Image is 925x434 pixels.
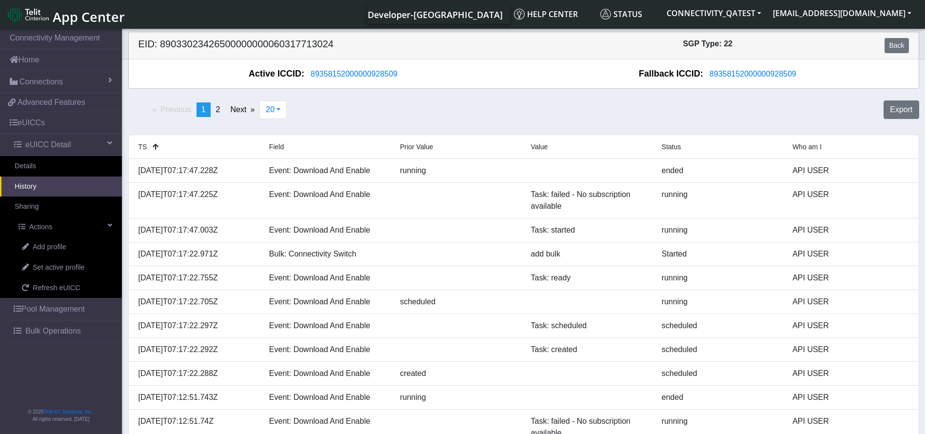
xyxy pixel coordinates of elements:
span: App Center [53,8,125,26]
div: scheduled [654,368,785,379]
span: 2 [216,105,220,114]
div: scheduled [654,320,785,332]
div: Task: started [523,224,654,236]
div: Task: scheduled [523,320,654,332]
span: 1 [201,105,206,114]
div: [DATE]T07:17:47.228Z [131,165,262,177]
button: CONNECTIVITY_QATEST [661,4,767,22]
span: Value [531,143,548,151]
div: Event: Download And Enable [262,368,393,379]
span: Status [600,9,642,20]
span: Actions [29,222,52,233]
span: Connections [20,76,63,88]
button: 89358152000000928509 [304,68,404,80]
button: [EMAIL_ADDRESS][DOMAIN_NAME] [767,4,917,22]
span: Add profile [33,242,66,253]
div: [DATE]T07:17:22.705Z [131,296,262,308]
div: Task: ready [523,272,654,284]
div: API USER [785,189,916,212]
span: Previous [160,105,191,114]
button: 20 [259,100,287,119]
a: Status [596,4,661,24]
span: 20 [266,105,275,114]
span: Developer-[GEOGRAPHIC_DATA] [368,9,503,20]
a: Help center [510,4,596,24]
img: logo-telit-cinterion-gw-new.png [8,7,49,22]
div: Event: Download And Enable [262,272,393,284]
div: ended [654,165,785,177]
span: Prior Value [400,143,433,151]
a: Actions [4,217,122,237]
div: [DATE]T07:17:22.971Z [131,248,262,260]
div: [DATE]T07:17:22.288Z [131,368,262,379]
a: Refresh eUICC [7,278,122,298]
img: status.svg [600,9,611,20]
div: Event: Download And Enable [262,165,393,177]
div: API USER [785,296,916,308]
ul: Pagination [128,102,260,117]
div: [DATE]T07:17:22.292Z [131,344,262,355]
div: Event: Download And Enable [262,344,393,355]
div: Event: Download And Enable [262,224,393,236]
div: running [654,189,785,212]
div: Event: Download And Enable [262,320,393,332]
button: 89358152000000928509 [703,68,803,80]
div: API USER [785,344,916,355]
span: Help center [514,9,578,20]
div: scheduled [654,344,785,355]
span: Set active profile [33,262,84,273]
div: [DATE]T07:17:47.225Z [131,189,262,212]
img: knowledge.svg [514,9,525,20]
a: Back [885,38,908,53]
span: Refresh eUICC [33,283,80,294]
div: running [654,224,785,236]
div: Task: created [523,344,654,355]
a: eUICC Detail [4,134,122,156]
div: running [654,296,785,308]
div: Bulk: Connectivity Switch [262,248,393,260]
span: 89358152000000928509 [709,70,796,78]
div: API USER [785,248,916,260]
span: 89358152000000928509 [311,70,397,78]
a: Add profile [7,237,122,257]
span: Field [269,143,284,151]
span: Active ICCID: [249,67,304,80]
span: Who am I [792,143,822,151]
h5: EID: 89033023426500000000060317713024 [131,38,524,53]
span: Status [662,143,681,151]
div: created [393,368,523,379]
div: API USER [785,392,916,403]
a: Pool Management [4,298,122,320]
div: [DATE]T07:17:22.755Z [131,272,262,284]
div: Event: Download And Enable [262,189,393,212]
div: API USER [785,272,916,284]
div: [DATE]T07:17:47.003Z [131,224,262,236]
div: ended [654,392,785,403]
a: Your current platform instance [367,4,502,24]
div: scheduled [393,296,523,308]
span: Bulk Operations [25,325,81,337]
span: TS [138,143,147,151]
div: running [654,272,785,284]
span: Advanced Features [18,97,85,108]
a: App Center [8,4,123,25]
div: add bulk [523,248,654,260]
div: [DATE]T07:17:22.297Z [131,320,262,332]
a: Bulk Operations [4,320,122,342]
div: Started [654,248,785,260]
button: Export [884,100,919,119]
span: Fallback ICCID: [639,67,703,80]
div: running [393,392,523,403]
div: API USER [785,368,916,379]
div: API USER [785,224,916,236]
div: running [393,165,523,177]
div: Event: Download And Enable [262,296,393,308]
div: Task: failed - No subscription available [523,189,654,212]
div: API USER [785,320,916,332]
span: SGP Type: 22 [683,39,733,48]
span: eUICC Detail [25,139,71,151]
div: Event: Download And Enable [262,392,393,403]
a: Telit IoT Solutions, Inc. [44,409,93,414]
a: Next page [225,102,259,117]
div: [DATE]T07:12:51.743Z [131,392,262,403]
